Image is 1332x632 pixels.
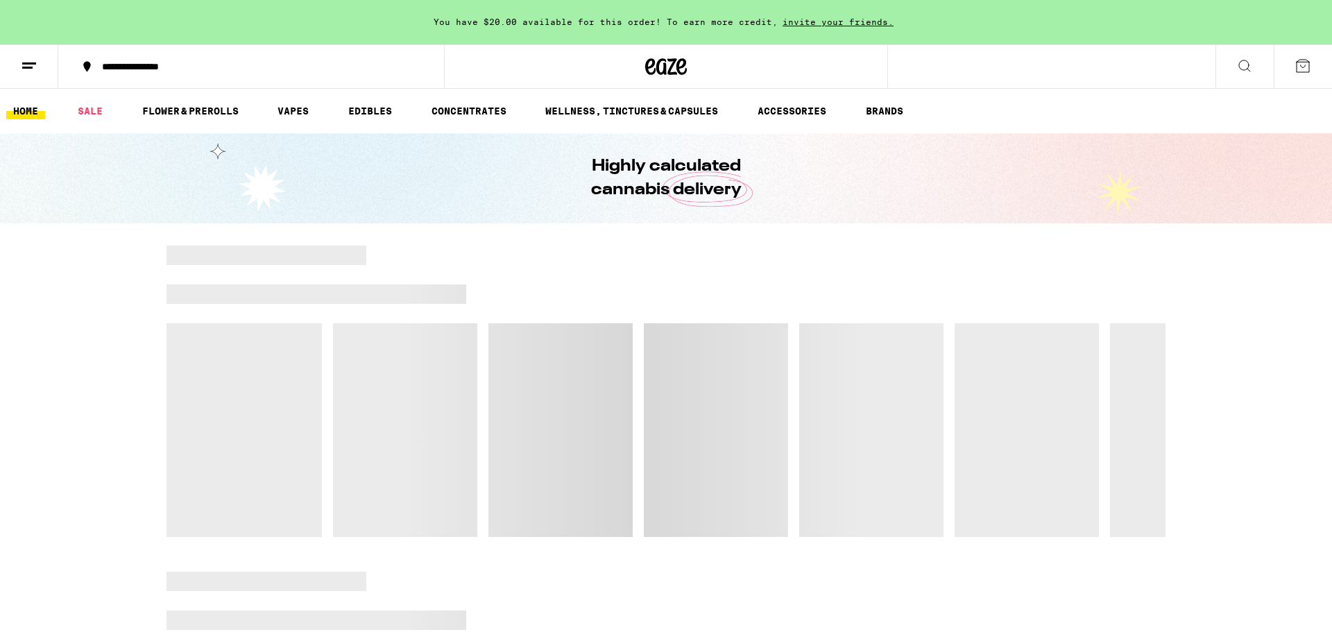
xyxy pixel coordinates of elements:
a: FLOWER & PREROLLS [135,103,246,119]
a: VAPES [271,103,316,119]
span: invite your friends. [778,17,898,26]
a: BRANDS [859,103,910,119]
h1: Highly calculated cannabis delivery [552,155,780,202]
a: SALE [71,103,110,119]
a: HOME [6,103,45,119]
span: You have $20.00 available for this order! To earn more credit, [434,17,778,26]
a: EDIBLES [341,103,399,119]
a: CONCENTRATES [425,103,513,119]
a: ACCESSORIES [751,103,833,119]
a: WELLNESS, TINCTURES & CAPSULES [538,103,725,119]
